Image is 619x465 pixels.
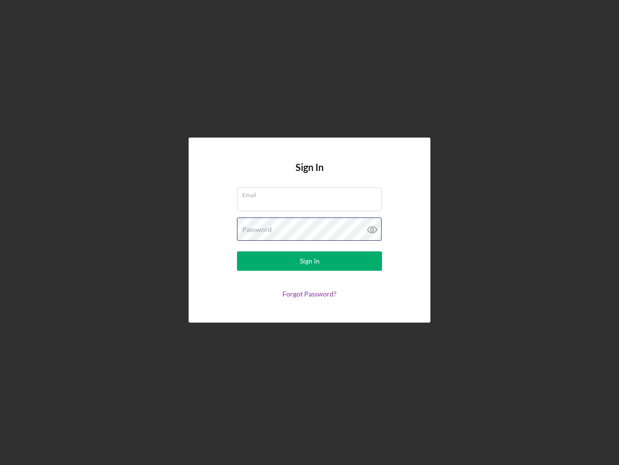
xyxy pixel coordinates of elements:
[242,226,272,233] label: Password
[300,251,320,271] div: Sign In
[282,290,337,298] a: Forgot Password?
[242,188,382,199] label: Email
[237,251,382,271] button: Sign In
[295,162,324,187] h4: Sign In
